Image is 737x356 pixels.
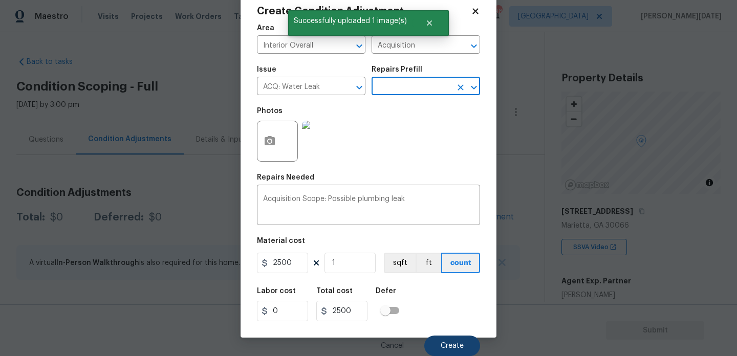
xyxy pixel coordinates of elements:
h5: Material cost [257,237,305,244]
button: Close [413,13,446,33]
button: count [441,253,480,273]
button: Create [424,336,480,356]
span: Create [441,342,464,350]
button: Open [467,80,481,95]
span: Successfully uploaded 1 image(s) [288,10,413,32]
button: Clear [453,80,468,95]
h5: Issue [257,66,276,73]
h5: Total cost [316,287,353,295]
h5: Defer [376,287,396,295]
button: Open [352,39,366,53]
button: Open [467,39,481,53]
h5: Repairs Needed [257,174,314,181]
button: ft [416,253,441,273]
textarea: Acquisition Scope: Possible plumbing leak [263,195,474,217]
h2: Create Condition Adjustment [257,6,471,16]
button: Open [352,80,366,95]
button: Cancel [364,336,420,356]
h5: Labor cost [257,287,296,295]
button: sqft [384,253,416,273]
h5: Area [257,25,274,32]
h5: Repairs Prefill [372,66,422,73]
h5: Photos [257,107,283,115]
span: Cancel [381,342,404,350]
